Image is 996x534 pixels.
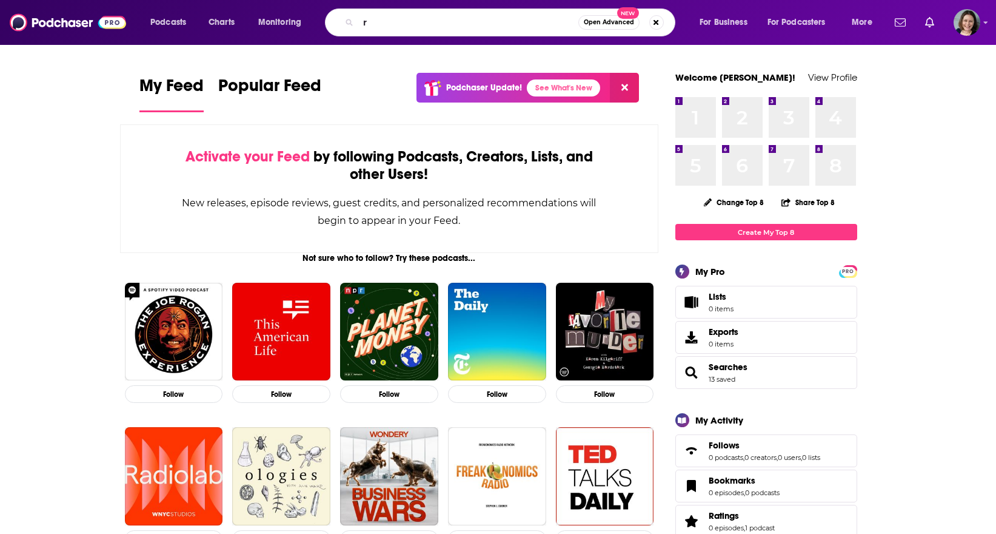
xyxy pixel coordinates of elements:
[218,75,321,112] a: Popular Feed
[675,356,857,389] span: Searches
[760,13,843,32] button: open menu
[691,13,763,32] button: open menu
[617,7,639,19] span: New
[709,291,734,302] span: Lists
[709,510,775,521] a: Ratings
[232,385,330,403] button: Follow
[10,11,126,34] img: Podchaser - Follow, Share and Rate Podcasts
[125,385,223,403] button: Follow
[675,72,795,83] a: Welcome [PERSON_NAME]!
[680,294,704,311] span: Lists
[680,442,704,459] a: Follows
[890,12,911,33] a: Show notifications dropdown
[709,510,739,521] span: Ratings
[709,453,743,462] a: 0 podcasts
[781,191,835,214] button: Share Top 8
[920,12,939,33] a: Show notifications dropdown
[680,364,704,381] a: Searches
[744,488,745,497] span: ,
[843,13,887,32] button: open menu
[139,75,204,103] span: My Feed
[181,148,598,183] div: by following Podcasts, Creators, Lists, and other Users!
[125,427,223,526] img: Radiolab
[709,440,740,451] span: Follows
[675,321,857,354] a: Exports
[185,147,310,166] span: Activate your Feed
[446,83,522,93] p: Podchaser Update!
[841,267,855,276] span: PRO
[358,13,578,32] input: Search podcasts, credits, & more...
[808,72,857,83] a: View Profile
[954,9,980,36] span: Logged in as micglogovac
[139,75,204,112] a: My Feed
[680,513,704,530] a: Ratings
[680,329,704,346] span: Exports
[584,19,634,25] span: Open Advanced
[232,283,330,381] img: This American Life
[675,286,857,319] a: Lists
[258,14,301,31] span: Monitoring
[709,326,738,337] span: Exports
[556,427,654,526] img: TED Talks Daily
[209,14,235,31] span: Charts
[697,195,772,210] button: Change Top 8
[336,8,687,36] div: Search podcasts, credits, & more...
[709,475,755,486] span: Bookmarks
[709,291,726,302] span: Lists
[695,414,743,426] div: My Activity
[744,524,745,532] span: ,
[201,13,242,32] a: Charts
[218,75,321,103] span: Popular Feed
[709,340,738,348] span: 0 items
[709,440,820,451] a: Follows
[150,14,186,31] span: Podcasts
[340,427,438,526] img: Business Wars
[448,283,546,381] img: The Daily
[675,434,857,467] span: Follows
[745,488,780,497] a: 0 podcasts
[680,478,704,495] a: Bookmarks
[709,362,747,373] a: Searches
[695,266,725,277] div: My Pro
[232,427,330,526] img: Ologies with Alie Ward
[777,453,778,462] span: ,
[340,385,438,403] button: Follow
[954,9,980,36] button: Show profile menu
[125,283,223,381] img: The Joe Rogan Experience
[841,266,855,275] a: PRO
[340,283,438,381] img: Planet Money
[675,470,857,502] span: Bookmarks
[527,79,600,96] a: See What's New
[448,427,546,526] img: Freakonomics Radio
[767,14,826,31] span: For Podcasters
[181,194,598,229] div: New releases, episode reviews, guest credits, and personalized recommendations will begin to appe...
[709,305,734,313] span: 0 items
[556,283,654,381] img: My Favorite Murder with Karen Kilgariff and Georgia Hardstark
[743,453,744,462] span: ,
[709,488,744,497] a: 0 episodes
[120,253,659,263] div: Not sure who to follow? Try these podcasts...
[142,13,202,32] button: open menu
[709,375,735,384] a: 13 saved
[801,453,802,462] span: ,
[675,224,857,240] a: Create My Top 8
[578,15,640,30] button: Open AdvancedNew
[556,385,654,403] button: Follow
[745,524,775,532] a: 1 podcast
[744,453,777,462] a: 0 creators
[700,14,747,31] span: For Business
[709,524,744,532] a: 0 episodes
[954,9,980,36] img: User Profile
